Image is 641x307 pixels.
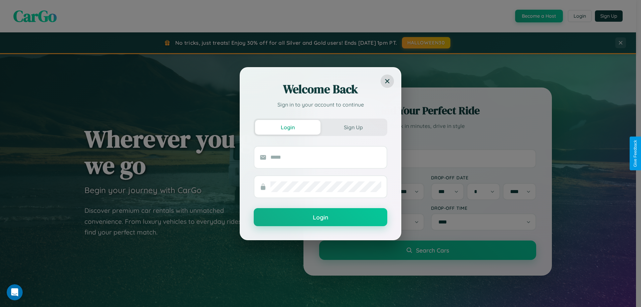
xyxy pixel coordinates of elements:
[255,120,320,135] button: Login
[320,120,386,135] button: Sign Up
[633,140,638,167] div: Give Feedback
[254,81,387,97] h2: Welcome Back
[7,284,23,300] iframe: Intercom live chat
[254,101,387,109] p: Sign in to your account to continue
[254,208,387,226] button: Login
